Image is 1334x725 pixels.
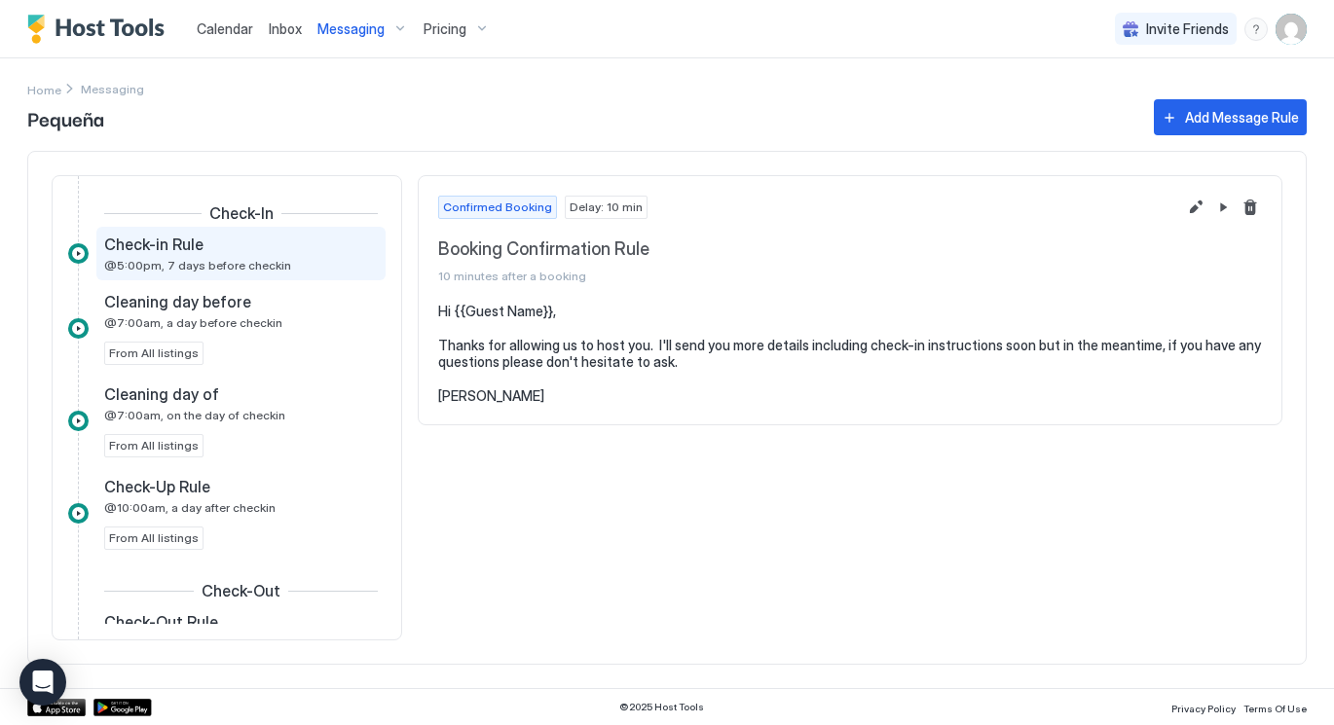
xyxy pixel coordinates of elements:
a: Calendar [197,18,253,39]
span: From All listings [109,437,199,454]
span: @10:00am, a day after checkin [104,500,276,515]
div: Open Intercom Messenger [19,659,66,706]
button: Edit message rule [1184,196,1207,219]
span: Pricing [424,20,466,38]
div: menu [1244,18,1268,41]
span: From All listings [109,529,199,547]
span: Booking Confirmation Rule [438,238,1176,261]
span: Check-Up Rule [104,477,210,496]
span: @7:00am, a day before checkin [104,315,282,330]
button: Pause Message Rule [1211,196,1235,219]
a: Google Play Store [93,699,152,716]
span: Delay: 10 min [570,199,643,216]
span: 10 minutes after a booking [438,269,1176,283]
span: Check-Out [202,581,280,600]
span: From All listings [109,344,199,362]
span: Messaging [317,20,385,38]
span: @7:00am, on the day of checkin [104,408,285,422]
span: Calendar [197,20,253,37]
a: Host Tools Logo [27,15,173,44]
span: Home [27,83,61,97]
span: Invite Friends [1146,20,1229,38]
a: Privacy Policy [1171,697,1236,717]
span: Confirmed Booking [443,199,552,216]
span: @5:00pm, 7 days before checkin [104,258,291,272]
div: Add Message Rule [1185,107,1299,127]
span: Privacy Policy [1171,703,1236,714]
div: Breadcrumb [27,79,61,99]
span: Check-In [209,203,274,223]
pre: Hi {{Guest Name}}, Thanks for allowing us to host you. I'll send you more details including check... [438,303,1262,405]
span: Inbox [269,20,302,37]
span: Check-in Rule [104,235,204,254]
span: © 2025 Host Tools [619,701,704,713]
button: Delete message rule [1239,196,1262,219]
div: User profile [1276,14,1307,45]
span: Breadcrumb [81,82,144,96]
span: Cleaning day before [104,292,251,311]
a: App Store [27,699,86,716]
a: Terms Of Use [1243,697,1307,717]
a: Inbox [269,18,302,39]
a: Home [27,79,61,99]
span: Terms Of Use [1243,703,1307,714]
span: Check-Out Rule [104,612,218,632]
span: Cleaning day of [104,384,219,404]
button: Add Message Rule [1154,99,1307,135]
span: Pequeña [27,103,1134,132]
